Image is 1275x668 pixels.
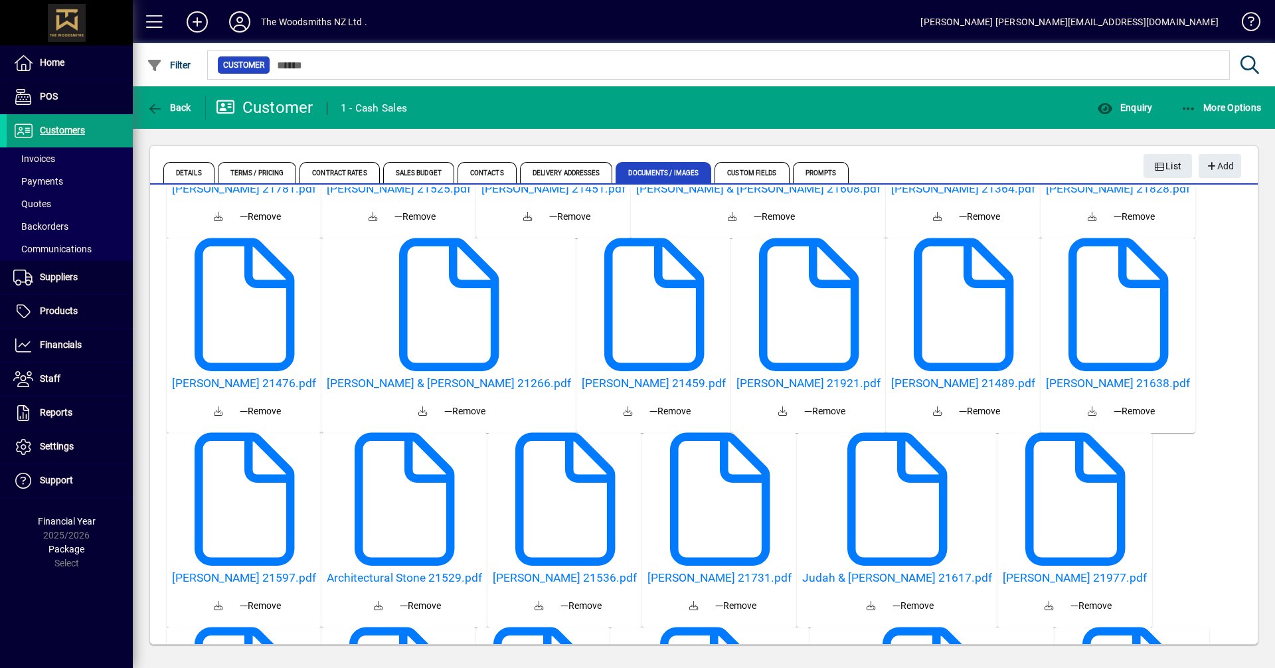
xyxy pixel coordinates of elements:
[218,10,261,34] button: Profile
[240,404,281,418] span: Remove
[407,396,439,428] a: Download
[172,182,316,196] a: [PERSON_NAME] 21781.pdf
[1070,599,1112,613] span: Remove
[13,244,92,254] span: Communications
[363,590,394,622] a: Download
[636,182,881,196] a: [PERSON_NAME] & [PERSON_NAME] 21608.pdf
[549,210,590,224] span: Remove
[299,162,379,183] span: Contract Rates
[959,210,1000,224] span: Remove
[1114,210,1155,224] span: Remove
[203,590,234,622] a: Download
[40,339,82,350] span: Financials
[40,57,64,68] span: Home
[582,376,726,390] a: [PERSON_NAME] 21459.pdf
[1033,590,1065,622] a: Download
[1076,201,1108,233] a: Download
[7,193,133,215] a: Quotes
[1181,102,1262,113] span: More Options
[717,201,748,233] a: Download
[13,221,68,232] span: Backorders
[804,404,845,418] span: Remove
[1003,571,1147,585] a: [PERSON_NAME] 21977.pdf
[133,96,206,120] app-page-header-button: Back
[1094,96,1155,120] button: Enquiry
[1199,154,1241,178] button: Add
[13,176,63,187] span: Payments
[802,571,992,585] a: Judah & [PERSON_NAME] 21617.pdf
[512,201,544,233] a: Download
[481,182,626,196] h5: [PERSON_NAME] 21451.pdf
[234,205,286,228] button: Remove
[341,98,408,119] div: 1 - Cash Sales
[959,404,1000,418] span: Remove
[748,205,800,228] button: Remove
[172,376,316,390] a: [PERSON_NAME] 21476.pdf
[327,182,471,196] h5: [PERSON_NAME] 21525.pdf
[520,162,613,183] span: Delivery Addresses
[234,594,286,618] button: Remove
[1108,205,1160,228] button: Remove
[855,590,887,622] a: Download
[616,162,711,183] span: Documents / Images
[612,396,644,428] a: Download
[394,594,446,618] button: Remove
[240,599,281,613] span: Remove
[40,407,72,418] span: Reports
[736,376,881,390] a: [PERSON_NAME] 21921.pdf
[147,102,191,113] span: Back
[710,594,762,618] button: Remove
[7,170,133,193] a: Payments
[555,594,607,618] button: Remove
[40,125,85,135] span: Customers
[678,590,710,622] a: Download
[1046,182,1190,196] a: [PERSON_NAME] 21828.pdf
[649,404,691,418] span: Remove
[891,376,1035,390] a: [PERSON_NAME] 21489.pdf
[647,571,792,585] a: [PERSON_NAME] 21731.pdf
[203,396,234,428] a: Download
[357,201,389,233] a: Download
[163,162,214,183] span: Details
[172,571,316,585] h5: [PERSON_NAME] 21597.pdf
[383,162,454,183] span: Sales Budget
[7,295,133,328] a: Products
[444,404,485,418] span: Remove
[7,46,133,80] a: Home
[7,464,133,497] a: Support
[7,363,133,396] a: Staff
[715,599,756,613] span: Remove
[1076,396,1108,428] a: Download
[40,305,78,316] span: Products
[1232,3,1258,46] a: Knowledge Base
[327,376,571,390] a: [PERSON_NAME] & [PERSON_NAME] 21266.pdf
[644,399,696,423] button: Remove
[560,599,602,613] span: Remove
[1154,155,1182,177] span: List
[954,399,1005,423] button: Remove
[767,396,799,428] a: Download
[7,261,133,294] a: Suppliers
[1046,376,1190,390] a: [PERSON_NAME] 21638.pdf
[13,199,51,209] span: Quotes
[13,153,55,164] span: Invoices
[891,182,1035,196] h5: [PERSON_NAME] 21364.pdf
[1114,404,1155,418] span: Remove
[218,162,297,183] span: Terms / Pricing
[920,11,1219,33] div: [PERSON_NAME] [PERSON_NAME][EMAIL_ADDRESS][DOMAIN_NAME]
[799,399,851,423] button: Remove
[1177,96,1265,120] button: More Options
[223,58,264,72] span: Customer
[887,594,939,618] button: Remove
[7,396,133,430] a: Reports
[38,516,96,527] span: Financial Year
[400,599,441,613] span: Remove
[327,571,482,585] h5: Architectural Stone 21529.pdf
[493,571,637,585] a: [PERSON_NAME] 21536.pdf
